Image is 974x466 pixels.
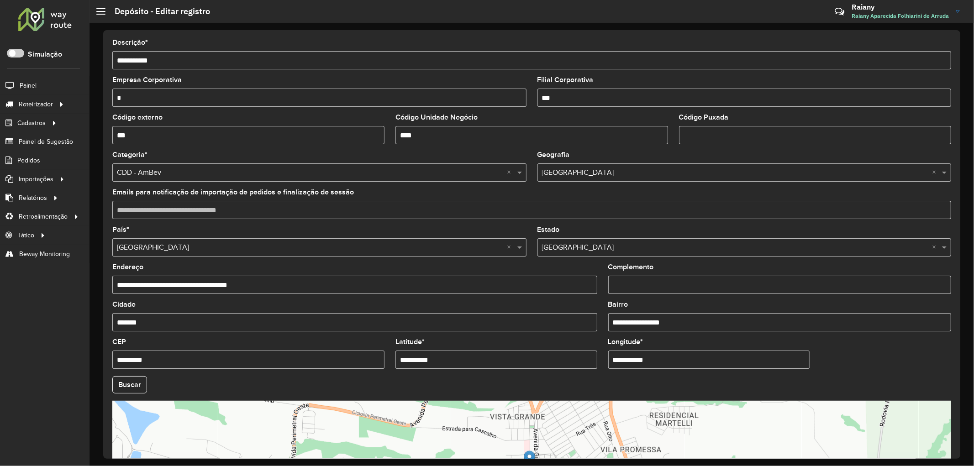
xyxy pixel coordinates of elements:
label: Código Puxada [679,112,729,123]
label: Estado [537,224,560,235]
label: Empresa Corporativa [112,74,182,85]
span: Beway Monitoring [19,249,70,259]
span: Importações [19,174,53,184]
span: Relatórios [19,193,47,203]
label: CEP [112,336,126,347]
span: Clear all [932,167,940,178]
a: Contato Rápido [830,2,849,21]
span: Retroalimentação [19,212,68,221]
span: Clear all [507,242,515,253]
span: Roteirizador [19,99,53,109]
label: Simulação [28,49,62,60]
label: Cidade [112,299,136,310]
label: Complemento [608,262,654,272]
label: Código Unidade Negócio [395,112,478,123]
label: Latitude [395,336,425,347]
button: Buscar [112,376,147,393]
span: Cadastros [17,118,46,128]
h3: Raiany [852,3,949,11]
span: Raiany Aparecida Folhiarini de Arruda [852,12,949,20]
label: Categoria [112,149,147,160]
label: País [112,224,129,235]
span: Tático [17,230,34,240]
label: Emails para notificação de importação de pedidos e finalização de sessão [112,187,354,198]
h2: Depósito - Editar registro [105,6,210,16]
span: Clear all [932,242,940,253]
span: Pedidos [17,156,40,165]
label: Endereço [112,262,143,272]
label: Geografia [537,149,570,160]
span: Painel [20,81,37,90]
span: Clear all [507,167,515,178]
label: Descrição [112,37,148,48]
span: Painel de Sugestão [19,137,73,147]
label: Código externo [112,112,163,123]
label: Bairro [608,299,628,310]
label: Filial Corporativa [537,74,594,85]
label: Longitude [608,336,643,347]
